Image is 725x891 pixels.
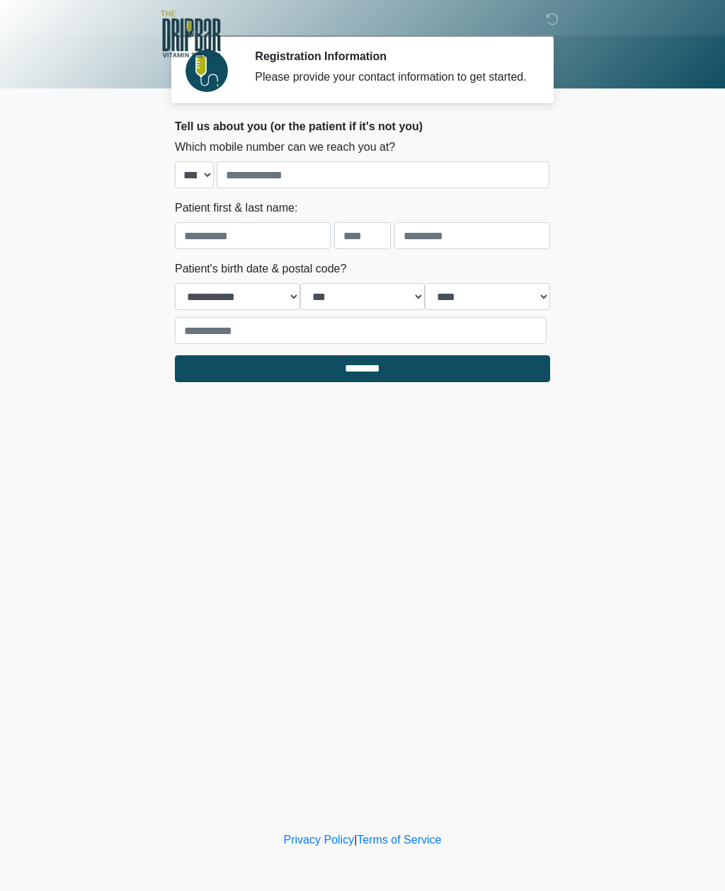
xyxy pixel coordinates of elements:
[175,260,346,277] label: Patient's birth date & postal code?
[185,50,228,92] img: Agent Avatar
[354,834,357,846] a: |
[284,834,355,846] a: Privacy Policy
[357,834,441,846] a: Terms of Service
[255,69,529,86] div: Please provide your contact information to get started.
[161,11,221,57] img: The DRIPBaR - Alamo Ranch SATX Logo
[175,139,395,156] label: Which mobile number can we reach you at?
[175,200,297,217] label: Patient first & last name:
[175,120,550,133] h2: Tell us about you (or the patient if it's not you)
